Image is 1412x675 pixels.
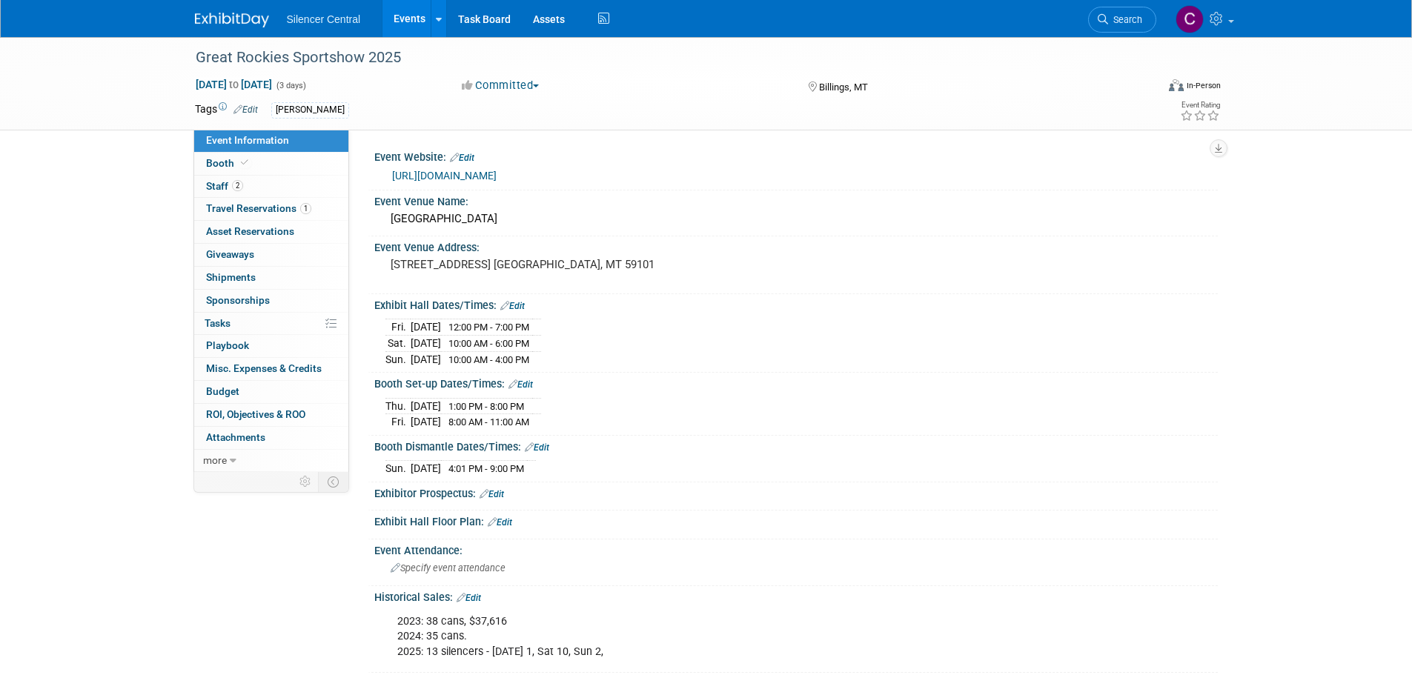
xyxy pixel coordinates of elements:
[411,336,441,352] td: [DATE]
[450,153,474,163] a: Edit
[194,450,348,472] a: more
[206,408,305,420] span: ROI, Objectives & ROO
[1176,5,1204,33] img: Cade Cox
[287,13,361,25] span: Silencer Central
[293,472,319,491] td: Personalize Event Tab Strip
[271,102,349,118] div: [PERSON_NAME]
[206,431,265,443] span: Attachments
[194,404,348,426] a: ROI, Objectives & ROO
[206,202,311,214] span: Travel Reservations
[318,472,348,491] td: Toggle Event Tabs
[411,398,441,414] td: [DATE]
[195,102,258,119] td: Tags
[385,414,411,430] td: Fri.
[374,294,1218,313] div: Exhibit Hall Dates/Times:
[448,401,524,412] span: 1:00 PM - 8:00 PM
[206,134,289,146] span: Event Information
[194,221,348,243] a: Asset Reservations
[206,225,294,237] span: Asset Reservations
[525,442,549,453] a: Edit
[374,146,1218,165] div: Event Website:
[448,463,524,474] span: 4:01 PM - 9:00 PM
[385,351,411,367] td: Sun.
[1169,79,1184,91] img: Format-Inperson.png
[508,379,533,390] a: Edit
[385,319,411,336] td: Fri.
[385,336,411,352] td: Sat.
[194,381,348,403] a: Budget
[194,290,348,312] a: Sponsorships
[374,373,1218,392] div: Booth Set-up Dates/Times:
[392,170,497,182] a: [URL][DOMAIN_NAME]
[194,427,348,449] a: Attachments
[206,248,254,260] span: Giveaways
[374,436,1218,455] div: Booth Dismantle Dates/Times:
[457,78,545,93] button: Committed
[194,358,348,380] a: Misc. Expenses & Credits
[448,322,529,333] span: 12:00 PM - 7:00 PM
[411,319,441,336] td: [DATE]
[457,593,481,603] a: Edit
[232,180,243,191] span: 2
[194,176,348,198] a: Staff2
[488,517,512,528] a: Edit
[205,317,231,329] span: Tasks
[374,482,1218,502] div: Exhibitor Prospectus:
[391,562,506,573] span: Specify event attendance
[480,489,504,499] a: Edit
[448,354,529,365] span: 10:00 AM - 4:00 PM
[374,586,1218,605] div: Historical Sales:
[194,130,348,152] a: Event Information
[500,301,525,311] a: Edit
[194,313,348,335] a: Tasks
[194,267,348,289] a: Shipments
[206,271,256,283] span: Shipments
[206,180,243,192] span: Staff
[411,351,441,367] td: [DATE]
[1088,7,1156,33] a: Search
[374,511,1218,530] div: Exhibit Hall Floor Plan:
[411,414,441,430] td: [DATE]
[1108,14,1142,25] span: Search
[195,13,269,27] img: ExhibitDay
[227,79,241,90] span: to
[374,190,1218,209] div: Event Venue Name:
[819,82,868,93] span: Billings, MT
[1069,77,1222,99] div: Event Format
[203,454,227,466] span: more
[206,362,322,374] span: Misc. Expenses & Credits
[374,236,1218,255] div: Event Venue Address:
[411,461,441,476] td: [DATE]
[1186,80,1221,91] div: In-Person
[194,335,348,357] a: Playbook
[300,203,311,214] span: 1
[190,44,1134,71] div: Great Rockies Sportshow 2025
[195,78,273,91] span: [DATE] [DATE]
[241,159,248,167] i: Booth reservation complete
[385,207,1207,230] div: [GEOGRAPHIC_DATA]
[194,244,348,266] a: Giveaways
[206,294,270,306] span: Sponsorships
[275,81,306,90] span: (3 days)
[385,461,411,476] td: Sun.
[194,153,348,175] a: Booth
[374,539,1218,558] div: Event Attendance:
[194,198,348,220] a: Travel Reservations1
[206,385,239,397] span: Budget
[1180,102,1220,109] div: Event Rating
[448,338,529,349] span: 10:00 AM - 6:00 PM
[206,157,251,169] span: Booth
[233,104,258,115] a: Edit
[391,258,709,271] pre: [STREET_ADDRESS] [GEOGRAPHIC_DATA], MT 59101
[206,339,249,351] span: Playbook
[448,416,529,428] span: 8:00 AM - 11:00 AM
[385,398,411,414] td: Thu.
[387,607,1055,666] div: 2023: 38 cans, $37,616 2024: 35 cans. 2025: 13 silencers - [DATE] 1, Sat 10, Sun 2,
